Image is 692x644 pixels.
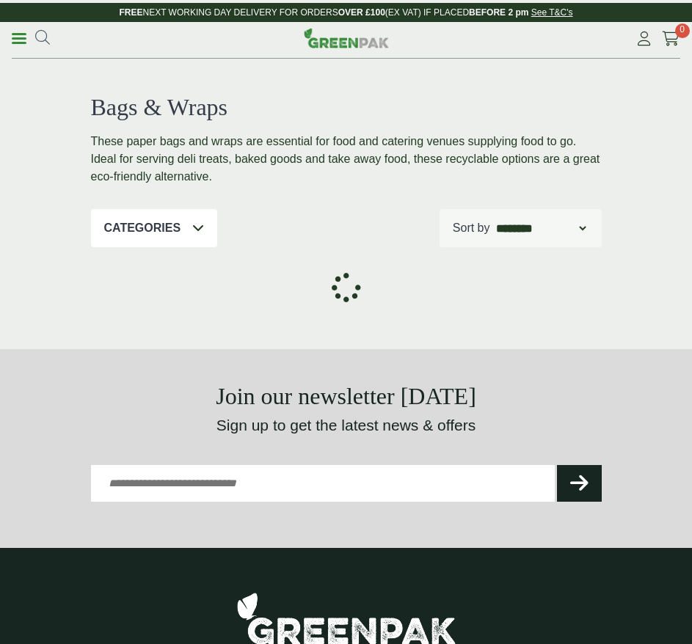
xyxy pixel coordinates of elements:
[91,133,602,186] p: These paper bags and wraps are essential for food and catering venues supplying food to go. Ideal...
[662,32,680,46] i: Cart
[493,219,589,237] select: Shop order
[91,414,602,437] p: Sign up to get the latest news & offers
[304,28,389,48] img: GreenPak Supplies
[662,28,680,50] a: 0
[216,383,476,409] strong: Join our newsletter [DATE]
[338,7,385,18] strong: OVER £100
[635,32,653,46] i: My Account
[104,219,181,237] p: Categories
[531,7,573,18] a: See T&C's
[469,7,528,18] strong: BEFORE 2 pm
[675,23,690,38] span: 0
[119,7,142,18] strong: FREE
[453,219,490,237] p: Sort by
[91,93,602,121] h1: Bags & Wraps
